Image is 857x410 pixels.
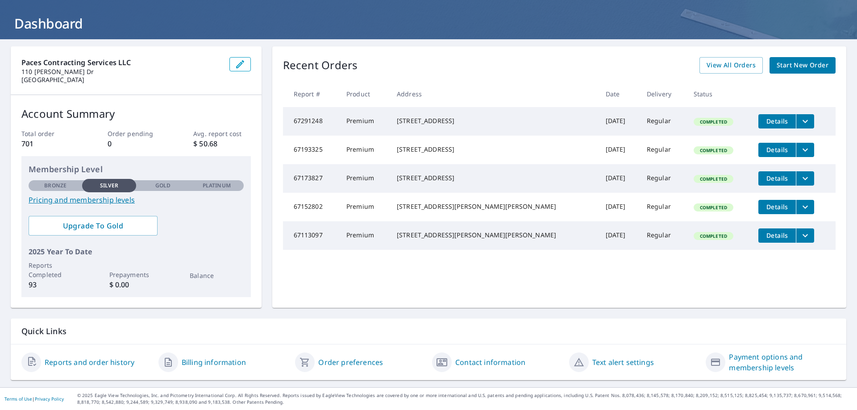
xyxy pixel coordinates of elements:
[397,116,591,125] div: [STREET_ADDRESS]
[640,81,686,107] th: Delivery
[100,182,119,190] p: Silver
[758,114,796,128] button: detailsBtn-67291248
[283,164,339,193] td: 67173827
[764,117,790,125] span: Details
[729,352,836,373] a: Payment options and membership levels
[29,246,244,257] p: 2025 Year To Date
[695,176,732,182] span: Completed
[707,60,756,71] span: View All Orders
[339,193,390,221] td: Premium
[193,129,250,138] p: Avg. report cost
[640,164,686,193] td: Regular
[29,261,82,279] p: Reports Completed
[758,200,796,214] button: detailsBtn-67152802
[758,228,796,243] button: detailsBtn-67113097
[764,145,790,154] span: Details
[21,106,251,122] p: Account Summary
[339,136,390,164] td: Premium
[11,14,846,33] h1: Dashboard
[29,216,158,236] a: Upgrade To Gold
[599,136,640,164] td: [DATE]
[109,270,163,279] p: Prepayments
[4,396,32,402] a: Terms of Use
[695,204,732,211] span: Completed
[695,119,732,125] span: Completed
[695,233,732,239] span: Completed
[777,60,828,71] span: Start New Order
[796,228,814,243] button: filesDropdownBtn-67113097
[640,221,686,250] td: Regular
[45,357,134,368] a: Reports and order history
[764,231,790,240] span: Details
[339,221,390,250] td: Premium
[796,143,814,157] button: filesDropdownBtn-67193325
[599,193,640,221] td: [DATE]
[44,182,67,190] p: Bronze
[21,138,79,149] p: 701
[599,221,640,250] td: [DATE]
[29,195,244,205] a: Pricing and membership levels
[599,164,640,193] td: [DATE]
[640,136,686,164] td: Regular
[283,57,358,74] p: Recent Orders
[796,200,814,214] button: filesDropdownBtn-67152802
[770,57,836,74] a: Start New Order
[318,357,383,368] a: Order preferences
[390,81,599,107] th: Address
[21,57,222,68] p: Paces Contracting Services LLC
[640,107,686,136] td: Regular
[108,129,165,138] p: Order pending
[182,357,246,368] a: Billing information
[283,81,339,107] th: Report #
[283,193,339,221] td: 67152802
[397,231,591,240] div: [STREET_ADDRESS][PERSON_NAME][PERSON_NAME]
[109,279,163,290] p: $ 0.00
[758,143,796,157] button: detailsBtn-67193325
[764,174,790,182] span: Details
[397,202,591,211] div: [STREET_ADDRESS][PERSON_NAME][PERSON_NAME]
[4,396,64,402] p: |
[36,221,150,231] span: Upgrade To Gold
[758,171,796,186] button: detailsBtn-67173827
[283,136,339,164] td: 67193325
[339,107,390,136] td: Premium
[21,76,222,84] p: [GEOGRAPHIC_DATA]
[699,57,763,74] a: View All Orders
[397,174,591,182] div: [STREET_ADDRESS]
[640,193,686,221] td: Regular
[796,114,814,128] button: filesDropdownBtn-67291248
[203,182,231,190] p: Platinum
[155,182,171,190] p: Gold
[592,357,654,368] a: Text alert settings
[796,171,814,186] button: filesDropdownBtn-67173827
[686,81,752,107] th: Status
[599,107,640,136] td: [DATE]
[339,81,390,107] th: Product
[599,81,640,107] th: Date
[764,203,790,211] span: Details
[283,107,339,136] td: 67291248
[695,147,732,153] span: Completed
[283,221,339,250] td: 67113097
[193,138,250,149] p: $ 50.68
[29,279,82,290] p: 93
[21,129,79,138] p: Total order
[77,392,853,406] p: © 2025 Eagle View Technologies, Inc. and Pictometry International Corp. All Rights Reserved. Repo...
[29,163,244,175] p: Membership Level
[108,138,165,149] p: 0
[21,326,836,337] p: Quick Links
[35,396,64,402] a: Privacy Policy
[455,357,525,368] a: Contact information
[339,164,390,193] td: Premium
[190,271,243,280] p: Balance
[397,145,591,154] div: [STREET_ADDRESS]
[21,68,222,76] p: 110 [PERSON_NAME] Dr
